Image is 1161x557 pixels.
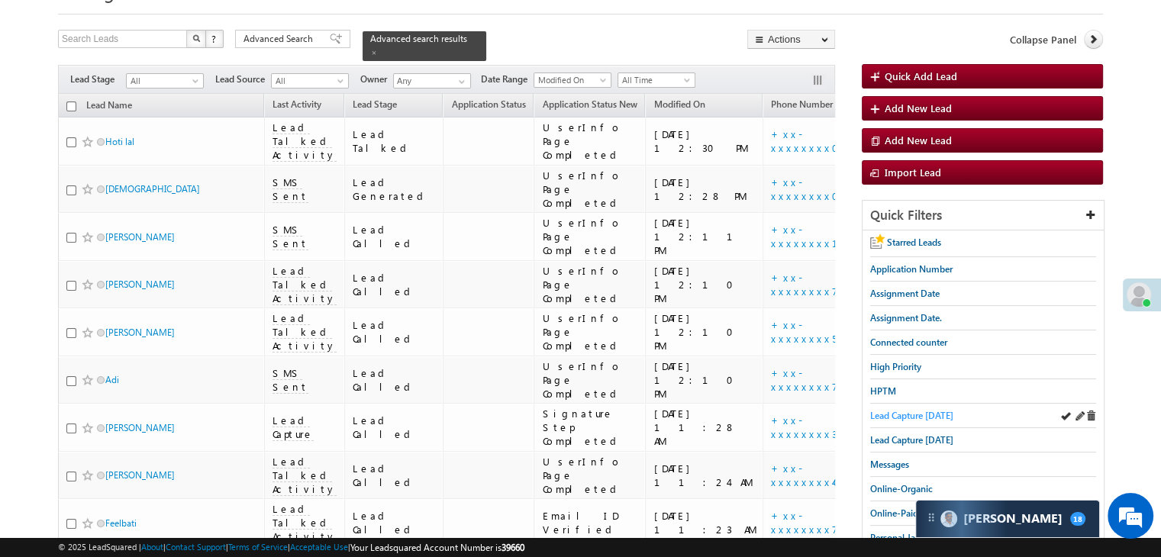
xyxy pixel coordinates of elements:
[79,80,256,100] div: Chat with us now
[271,73,349,89] a: All
[141,542,163,552] a: About
[105,469,175,481] a: [PERSON_NAME]
[353,318,437,346] div: Lead Called
[272,74,344,88] span: All
[353,127,437,155] div: Lead Talked
[273,311,337,353] span: Lead Talked Activity
[105,327,175,338] a: [PERSON_NAME]
[542,359,638,401] div: UserInfo Page Completed
[885,134,952,146] span: Add New Lead
[450,74,469,89] a: Show All Items
[870,434,953,446] span: Lead Capture [DATE]
[863,201,1104,230] div: Quick Filters
[925,511,937,523] img: carter-drag
[771,366,843,393] a: +xx-xxxxxxxx75
[653,264,756,305] div: [DATE] 12:10 PM
[542,169,638,210] div: UserInfo Page Completed
[870,288,940,299] span: Assignment Date
[870,312,942,324] span: Assignment Date.
[542,216,638,257] div: UserInfo Page Completed
[105,517,137,529] a: Feelbati
[534,73,607,87] span: Modified On
[353,366,437,394] div: Lead Called
[542,311,638,353] div: UserInfo Page Completed
[215,72,271,86] span: Lead Source
[771,318,861,345] a: +xx-xxxxxxxx51
[166,542,226,552] a: Contact Support
[542,98,637,110] span: Application Status New
[26,80,64,100] img: d_60004797649_company_0_60004797649
[618,73,691,87] span: All Time
[273,223,308,250] span: SMS Sent
[273,121,337,162] span: Lead Talked Activity
[618,72,695,88] a: All Time
[542,264,638,305] div: UserInfo Page Completed
[542,509,638,536] div: Email ID Verified
[653,98,705,110] span: Modified On
[646,96,712,116] a: Modified On
[243,32,318,46] span: Advanced Search
[20,141,279,424] textarea: Type your message and hit 'Enter'
[79,97,140,117] a: Lead Name
[915,500,1100,538] div: carter-dragCarter[PERSON_NAME]18
[353,175,437,203] div: Lead Generated
[353,223,437,250] div: Lead Called
[747,30,835,49] button: Actions
[105,422,175,433] a: [PERSON_NAME]
[870,263,953,275] span: Application Number
[105,231,175,243] a: [PERSON_NAME]
[273,502,337,543] span: Lead Talked Activity
[350,542,524,553] span: Your Leadsquared Account Number is
[771,127,850,154] a: +xx-xxxxxxxx04
[771,98,833,110] span: Phone Number
[265,96,329,116] a: Last Activity
[273,455,337,496] span: Lead Talked Activity
[870,532,923,543] span: Personal Jan.
[192,34,200,42] img: Search
[653,359,756,401] div: [DATE] 12:10 PM
[653,175,756,203] div: [DATE] 12:28 PM
[273,264,337,305] span: Lead Talked Activity
[370,33,467,44] span: Advanced search results
[273,414,314,441] span: Lead Capture
[885,101,952,114] span: Add New Lead
[273,175,308,203] span: SMS Sent
[542,121,638,162] div: UserInfo Page Completed
[443,96,533,116] a: Application Status
[771,223,858,250] a: +xx-xxxxxxxx14
[105,183,200,195] a: [DEMOGRAPHIC_DATA]
[771,414,862,440] a: +xx-xxxxxxxx31
[870,459,909,470] span: Messages
[105,374,119,385] a: Adi
[885,166,941,179] span: Import Lead
[542,455,638,496] div: UserInfo Page Completed
[887,237,941,248] span: Starred Leads
[345,96,405,116] a: Lead Stage
[653,127,756,155] div: [DATE] 12:30 PM
[870,361,921,372] span: High Priority
[353,509,437,536] div: Lead Called
[105,136,134,147] a: Hoti lal
[66,101,76,111] input: Check all records
[58,540,524,555] span: © 2025 LeadSquared | | | | |
[353,414,437,441] div: Lead Called
[353,462,437,489] div: Lead Called
[771,175,859,202] a: +xx-xxxxxxxx02
[653,216,756,257] div: [DATE] 12:11 PM
[534,96,644,116] a: Application Status New
[70,72,126,86] span: Lead Stage
[481,72,534,86] span: Date Range
[771,462,850,488] a: +xx-xxxxxxxx40
[542,407,638,448] div: Signature Step Completed
[885,69,957,82] span: Quick Add Lead
[1070,512,1085,526] span: 18
[205,30,224,48] button: ?
[353,271,437,298] div: Lead Called
[653,311,756,353] div: [DATE] 12:10 PM
[771,271,843,298] a: +xx-xxxxxxxx75
[870,410,953,421] span: Lead Capture [DATE]
[105,278,175,290] a: [PERSON_NAME]
[290,542,348,552] a: Acceptable Use
[870,336,947,348] span: Connected counter
[273,366,308,394] span: SMS Sent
